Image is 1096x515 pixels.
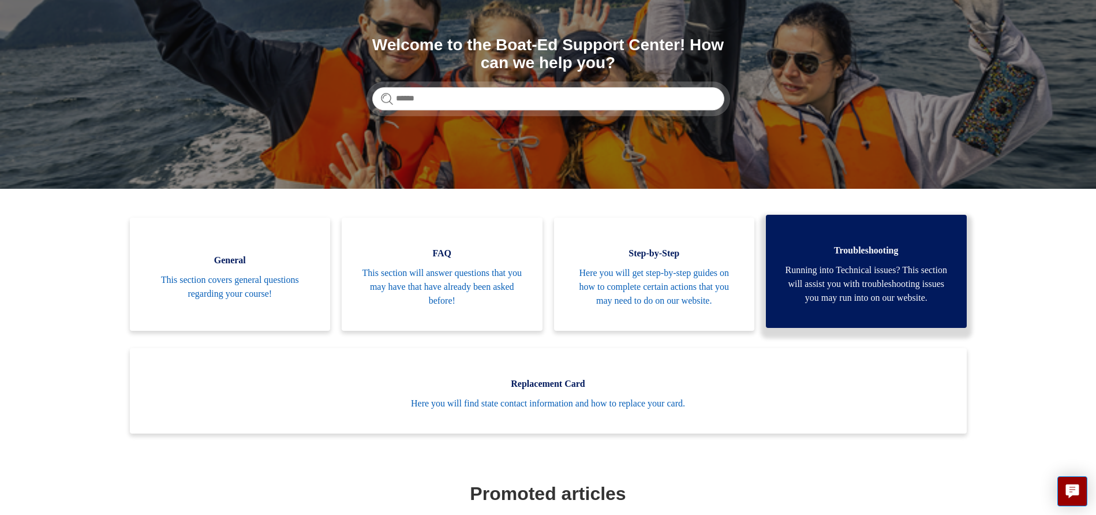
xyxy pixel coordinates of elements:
span: Troubleshooting [783,244,949,257]
span: Replacement Card [147,377,949,391]
span: General [147,253,313,267]
span: Running into Technical issues? This section will assist you with troubleshooting issues you may r... [783,263,949,305]
span: This section will answer questions that you may have that have already been asked before! [359,266,525,308]
span: Step-by-Step [571,247,738,260]
a: Replacement Card Here you will find state contact information and how to replace your card. [130,348,967,434]
span: Here you will find state contact information and how to replace your card. [147,397,949,410]
h1: Promoted articles [133,480,964,507]
a: Troubleshooting Running into Technical issues? This section will assist you with troubleshooting ... [766,215,967,328]
h1: Welcome to the Boat-Ed Support Center! How can we help you? [372,36,724,72]
span: FAQ [359,247,525,260]
button: Live chat [1057,476,1087,506]
span: Here you will get step-by-step guides on how to complete certain actions that you may need to do ... [571,266,738,308]
a: General This section covers general questions regarding your course! [130,218,331,331]
input: Search [372,87,724,110]
span: This section covers general questions regarding your course! [147,273,313,301]
a: Step-by-Step Here you will get step-by-step guides on how to complete certain actions that you ma... [554,218,755,331]
a: FAQ This section will answer questions that you may have that have already been asked before! [342,218,543,331]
